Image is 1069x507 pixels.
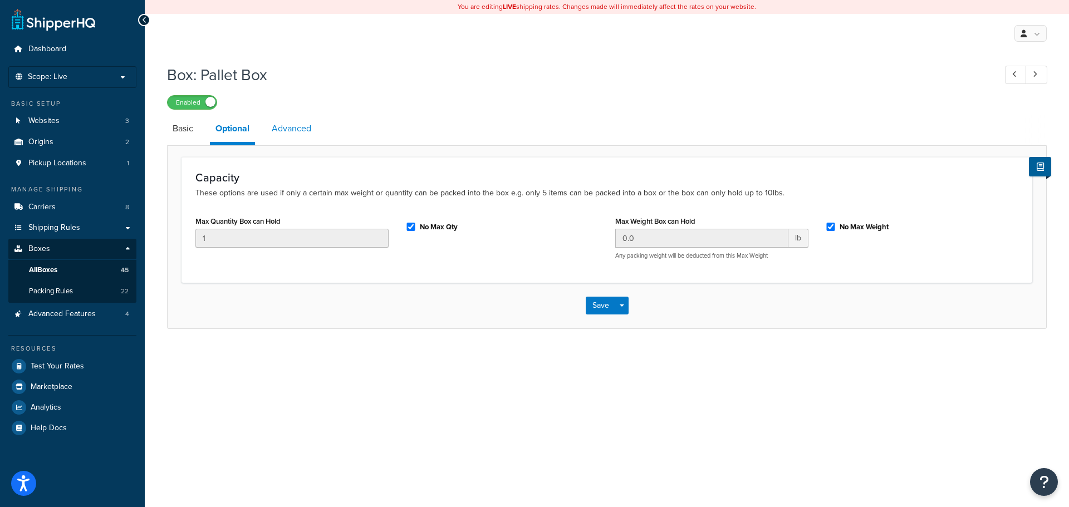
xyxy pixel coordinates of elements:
a: Test Your Rates [8,356,136,376]
span: 22 [121,287,129,296]
li: Boxes [8,239,136,302]
p: These options are used if only a certain max weight or quantity can be packed into the box e.g. o... [195,187,1018,199]
li: Packing Rules [8,281,136,302]
span: 4 [125,309,129,319]
a: Carriers8 [8,197,136,218]
a: Previous Record [1005,66,1027,84]
a: Optional [210,115,255,145]
span: 45 [121,265,129,275]
a: Dashboard [8,39,136,60]
button: Show Help Docs [1029,157,1051,176]
span: Carriers [28,203,56,212]
button: Save [586,297,616,314]
label: No Max Qty [420,222,458,232]
a: Origins2 [8,132,136,152]
label: Max Weight Box can Hold [615,217,695,225]
li: Websites [8,111,136,131]
a: Packing Rules22 [8,281,136,302]
li: Pickup Locations [8,153,136,174]
div: Basic Setup [8,99,136,109]
b: LIVE [503,2,516,12]
span: Websites [28,116,60,126]
span: Packing Rules [29,287,73,296]
span: Scope: Live [28,72,67,82]
h3: Capacity [195,171,1018,184]
h1: Box: Pallet Box [167,64,984,86]
li: Carriers [8,197,136,218]
li: Origins [8,132,136,152]
label: Enabled [168,96,217,109]
label: No Max Weight [840,222,889,232]
span: Advanced Features [28,309,96,319]
a: Help Docs [8,418,136,438]
a: Pickup Locations1 [8,153,136,174]
button: Open Resource Center [1030,468,1058,496]
p: Any packing weight will be deducted from this Max Weight [615,252,808,260]
a: Advanced [266,115,317,142]
a: Basic [167,115,199,142]
a: Websites3 [8,111,136,131]
span: 2 [125,137,129,147]
a: Advanced Features4 [8,304,136,324]
span: Origins [28,137,53,147]
span: 1 [127,159,129,168]
li: Advanced Features [8,304,136,324]
span: Help Docs [31,424,67,433]
a: Boxes [8,239,136,259]
a: Marketplace [8,377,136,397]
a: Shipping Rules [8,218,136,238]
span: Pickup Locations [28,159,86,168]
label: Max Quantity Box can Hold [195,217,281,225]
a: Analytics [8,397,136,417]
span: 8 [125,203,129,212]
span: Analytics [31,403,61,412]
span: Shipping Rules [28,223,80,233]
span: Test Your Rates [31,362,84,371]
span: Dashboard [28,45,66,54]
span: Marketplace [31,382,72,392]
div: Resources [8,344,136,353]
a: AllBoxes45 [8,260,136,280]
div: Manage Shipping [8,185,136,194]
a: Next Record [1026,66,1047,84]
span: Boxes [28,244,50,254]
span: lb [788,229,808,248]
span: 3 [125,116,129,126]
span: All Boxes [29,265,57,275]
